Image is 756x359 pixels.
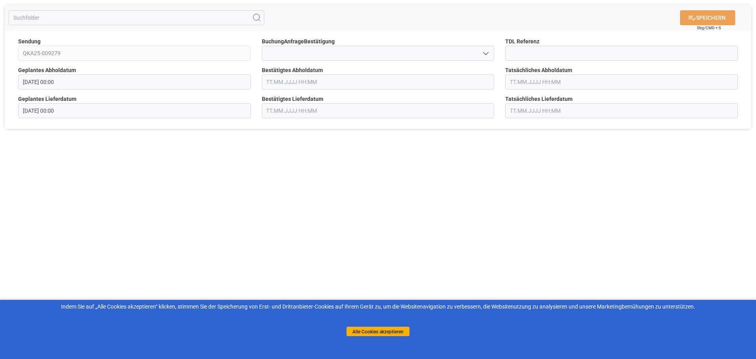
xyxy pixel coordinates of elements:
[697,26,721,30] font: Strg/CMD + S
[18,38,41,45] font: Sendung
[262,103,495,118] input: TT.MM.JJJJ HH:MM
[262,38,335,45] font: BuchungAnfrageBestätigung
[696,15,726,21] font: SPEICHERN
[262,96,323,102] font: Bestätigtes Lieferdatum
[18,74,251,89] input: TT.MM.JJJJ HH:MM
[480,47,491,60] button: Menü öffnen
[262,67,323,73] font: Bestätigtes Abholdatum
[505,103,738,118] input: TT.MM.JJJJ HH:MM
[61,303,695,310] font: Indem Sie auf „Alle Cookies akzeptieren“ klicken, stimmen Sie der Speicherung von Erst- und Dritt...
[352,329,404,334] font: Alle Cookies akzeptieren
[18,96,76,102] font: Geplantes Lieferdatum
[18,103,251,118] input: TT.MM.JJJJ HH:MM
[9,10,264,25] input: Suchfelder
[505,67,572,73] font: Tatsächliches Abholdatum
[346,327,409,336] button: Alle Cookies akzeptieren
[18,67,76,73] font: Geplantes Abholdatum
[505,38,539,45] font: TDL Referenz
[505,96,573,102] font: Tatsächliches Lieferdatum
[262,74,495,89] input: TT.MM.JJJJ HH:MM
[505,74,738,89] input: TT.MM.JJJJ HH:MM
[680,10,735,25] button: SPEICHERN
